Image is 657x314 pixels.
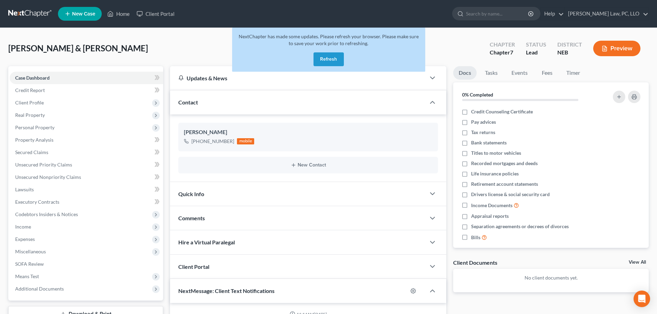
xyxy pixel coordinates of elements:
[178,191,204,197] span: Quick Info
[15,112,45,118] span: Real Property
[237,138,254,144] div: mobile
[10,134,163,146] a: Property Analysis
[541,8,564,20] a: Help
[471,139,507,146] span: Bank statements
[8,43,148,53] span: [PERSON_NAME] & [PERSON_NAME]
[15,162,72,168] span: Unsecured Priority Claims
[10,196,163,208] a: Executory Contracts
[15,186,34,192] span: Lawsuits
[471,160,538,167] span: Recorded mortgages and deeds
[15,236,35,242] span: Expenses
[526,41,546,49] div: Status
[10,258,163,270] a: SOFA Review
[471,170,519,177] span: Life insurance policies
[15,149,48,155] span: Secured Claims
[471,129,495,136] span: Tax returns
[15,137,53,143] span: Property Analysis
[10,171,163,183] a: Unsecured Nonpriority Claims
[479,66,503,80] a: Tasks
[490,41,515,49] div: Chapter
[178,99,198,105] span: Contact
[15,100,44,105] span: Client Profile
[178,239,235,245] span: Hire a Virtual Paralegal
[133,8,178,20] a: Client Portal
[459,274,643,281] p: No client documents yet.
[10,159,163,171] a: Unsecured Priority Claims
[557,41,582,49] div: District
[15,174,81,180] span: Unsecured Nonpriority Claims
[313,52,344,66] button: Refresh
[506,66,533,80] a: Events
[471,191,550,198] span: Drivers license & social security card
[471,181,538,188] span: Retirement account statements
[178,74,417,82] div: Updates & News
[471,119,496,125] span: Pay advices
[510,49,513,55] span: 7
[471,234,480,241] span: Bills
[565,8,648,20] a: [PERSON_NAME] Law, PC, LLO
[239,33,419,46] span: NextChapter has made some updates. Please refresh your browser. Please make sure to save your wor...
[72,11,95,17] span: New Case
[593,41,640,56] button: Preview
[634,291,650,307] div: Open Intercom Messenger
[557,49,582,57] div: NEB
[471,150,521,156] span: Titles to motor vehicles
[10,183,163,196] a: Lawsuits
[178,215,205,221] span: Comments
[15,75,50,81] span: Case Dashboard
[466,7,529,20] input: Search by name...
[178,287,275,294] span: NextMessage: Client Text Notifications
[104,8,133,20] a: Home
[471,213,509,220] span: Appraisal reports
[490,49,515,57] div: Chapter
[561,66,586,80] a: Timer
[178,263,209,270] span: Client Portal
[471,202,512,209] span: Income Documents
[184,162,432,168] button: New Contact
[471,223,569,230] span: Separation agreements or decrees of divorces
[536,66,558,80] a: Fees
[15,199,59,205] span: Executory Contracts
[15,211,78,217] span: Codebtors Insiders & Notices
[10,146,163,159] a: Secured Claims
[10,72,163,84] a: Case Dashboard
[15,261,44,267] span: SOFA Review
[15,249,46,254] span: Miscellaneous
[15,224,31,230] span: Income
[15,286,64,292] span: Additional Documents
[629,260,646,265] a: View All
[184,128,432,136] div: [PERSON_NAME]
[453,259,497,266] div: Client Documents
[526,49,546,57] div: Lead
[15,87,45,93] span: Credit Report
[10,84,163,97] a: Credit Report
[471,108,533,115] span: Credit Counseling Certificate
[462,92,493,98] strong: 0% Completed
[15,124,54,130] span: Personal Property
[453,66,477,80] a: Docs
[15,273,39,279] span: Means Test
[191,138,234,145] div: [PHONE_NUMBER]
